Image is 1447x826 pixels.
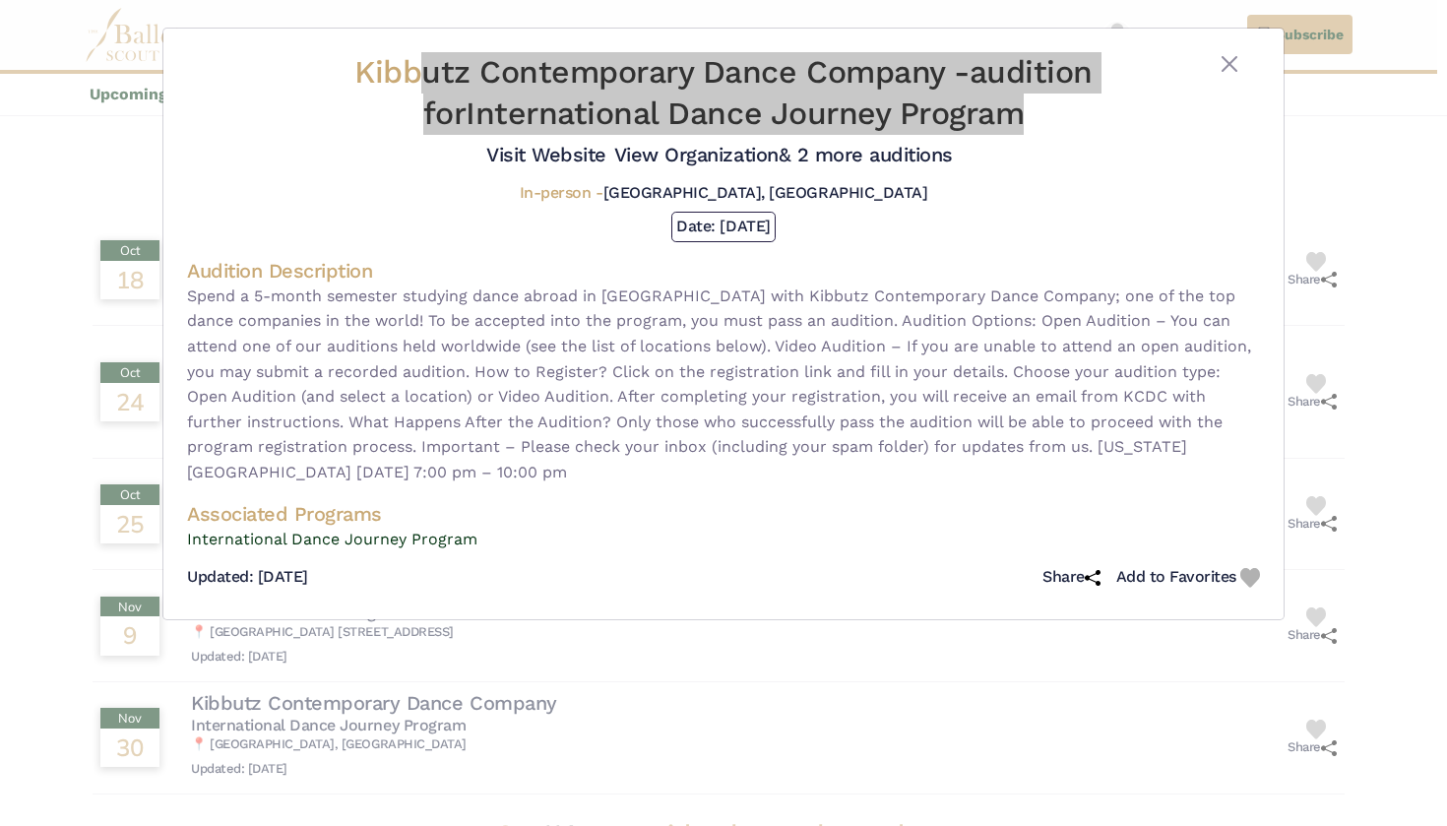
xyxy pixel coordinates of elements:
h4: Audition Description [187,258,1260,284]
span: Spend a 5-month semester studying dance abroad in [GEOGRAPHIC_DATA] with Kibbutz Contemporary Dan... [187,286,1251,481]
button: Close [1218,52,1241,76]
h4: Associated Programs [187,501,1260,527]
h5: Date: [DATE] [676,217,770,237]
span: audition for [423,53,1093,132]
span: [GEOGRAPHIC_DATA], [GEOGRAPHIC_DATA] [603,183,928,202]
a: Visit Website [486,143,606,166]
a: International Dance Journey Program [187,527,1260,552]
h5: Updated: [DATE] [187,567,308,588]
h5: Add to Favorites [1116,567,1236,588]
h5: Share [1042,567,1101,588]
a: View Organization& 2 more auditions [614,143,953,166]
h2: Kibbutz Contemporary Dance Company - [354,53,1093,132]
span: & 2 more auditions [779,143,953,166]
span: In-person - [520,183,603,202]
span: International Dance Journey Program [466,95,1024,132]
